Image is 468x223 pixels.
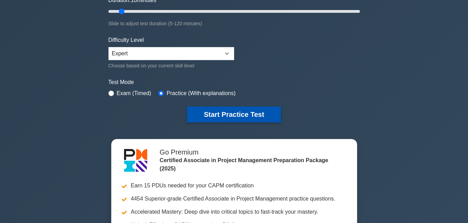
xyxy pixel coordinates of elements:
[187,106,281,122] button: Start Practice Test
[167,89,236,97] label: Practice (With explanations)
[108,78,360,86] label: Test Mode
[117,89,151,97] label: Exam (Timed)
[108,36,144,44] label: Difficulty Level
[108,62,234,70] div: Choose based on your current skill level
[108,19,360,28] div: Slide to adjust test duration (5-120 minutes)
